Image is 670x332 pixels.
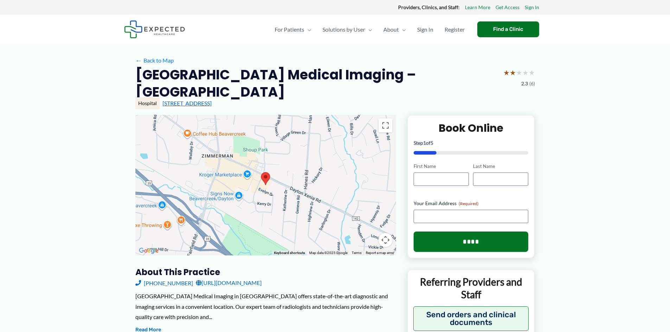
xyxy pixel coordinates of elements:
span: ★ [529,66,535,79]
p: Referring Providers and Staff [413,275,529,301]
span: ★ [503,66,510,79]
a: Find a Clinic [477,21,539,37]
a: [URL][DOMAIN_NAME] [196,278,262,288]
button: Keyboard shortcuts [274,250,305,255]
a: Get Access [496,3,519,12]
span: ★ [522,66,529,79]
a: Sign In [525,3,539,12]
nav: Primary Site Navigation [269,17,470,42]
a: Sign In [411,17,439,42]
a: [PHONE_NUMBER] [135,278,193,288]
label: First Name [414,163,469,170]
span: ← [135,57,142,64]
span: Solutions by User [323,17,365,42]
label: Your Email Address [414,200,529,207]
label: Last Name [473,163,528,170]
h2: [GEOGRAPHIC_DATA] Medical Imaging – [GEOGRAPHIC_DATA] [135,66,498,101]
div: [GEOGRAPHIC_DATA] Medical Imaging in [GEOGRAPHIC_DATA] offers state-of-the-art diagnostic and ima... [135,291,396,322]
span: Sign In [417,17,433,42]
a: Learn More [465,3,490,12]
span: Menu Toggle [365,17,372,42]
button: Map camera controls [378,233,393,247]
a: AboutMenu Toggle [378,17,411,42]
span: Menu Toggle [304,17,311,42]
a: Report a map error [366,251,394,255]
span: ★ [516,66,522,79]
span: Register [445,17,465,42]
button: Toggle fullscreen view [378,118,393,132]
span: 5 [430,140,433,146]
span: About [383,17,399,42]
button: Send orders and clinical documents [413,306,529,331]
h2: Book Online [414,121,529,135]
a: Solutions by UserMenu Toggle [317,17,378,42]
a: Open this area in Google Maps (opens a new window) [137,246,160,255]
h3: About this practice [135,267,396,278]
a: [STREET_ADDRESS] [162,100,212,106]
span: (6) [529,79,535,88]
img: Google [137,246,160,255]
span: 1 [423,140,426,146]
p: Step of [414,141,529,145]
span: ★ [510,66,516,79]
div: Hospital [135,97,160,109]
span: 2.3 [521,79,528,88]
a: For PatientsMenu Toggle [269,17,317,42]
a: ←Back to Map [135,55,174,66]
img: Expected Healthcare Logo - side, dark font, small [124,20,185,38]
strong: Providers, Clinics, and Staff: [398,4,460,10]
a: Terms (opens in new tab) [352,251,362,255]
span: (Required) [459,201,479,206]
span: Map data ©2025 Google [309,251,347,255]
span: For Patients [275,17,304,42]
a: Register [439,17,470,42]
span: Menu Toggle [399,17,406,42]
